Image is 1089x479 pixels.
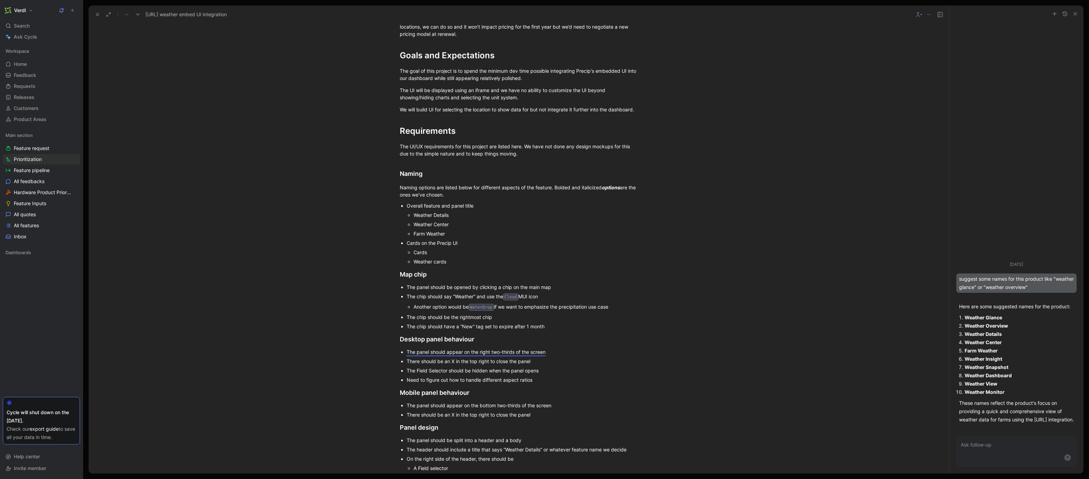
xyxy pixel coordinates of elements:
[965,381,997,387] strong: Weather View
[414,258,638,265] div: Weather cards
[14,233,27,240] span: Inbox
[14,83,35,90] span: Requests
[3,463,80,473] div: Invite member
[959,302,1074,311] p: Here are some suggested names for the product:
[14,178,44,185] span: All feedbacks
[1010,261,1023,268] div: [DATE]
[407,358,638,365] div: There should be an X in the top right to close the panel
[407,313,638,321] div: The chip should be the rightmost chip
[3,21,80,31] div: Search
[959,399,1074,424] p: These names reflect the product's focus on providing a quick and comprehensive view of weather da...
[400,169,638,178] div: Naming
[407,323,638,330] div: The chip should have a “New” tag set to expire after 1 month
[14,33,37,41] span: Ask Cycle
[965,331,1002,337] strong: Weather Details
[469,304,494,311] code: WaterDrop
[965,356,1002,362] strong: Weather Insight
[14,211,36,218] span: All quotes
[503,293,518,300] code: Cloud
[3,103,80,113] a: Customers
[6,132,33,139] span: Main section
[400,270,638,279] div: Map chip
[3,154,80,164] a: Prioritization
[965,348,998,353] strong: Farm Weather
[414,211,638,219] div: Weather Details
[965,364,1008,370] strong: Weather Snapshot
[3,114,80,124] a: Product Areas
[3,451,80,462] div: Help center
[3,143,80,153] a: Feature request
[3,32,80,42] a: Ask Cycle
[3,130,80,140] div: Main section
[3,46,80,56] div: Workspace
[14,189,72,196] span: Hardware Product Prioritization
[400,106,638,113] div: We will build UI for selecting the location to show data for but not integrate it further into th...
[14,22,30,30] span: Search
[14,156,42,163] span: Prioritization
[956,273,1077,293] div: suggest some names for this product like "weather glance" or "weather overview"
[3,70,80,80] a: Feedback
[400,87,638,101] div: The UI will be displayed using an iframe and we have no ability to customize the UI beyond showin...
[14,453,40,459] span: Help center
[30,426,59,432] a: export guide
[4,7,11,14] img: Verdi
[414,465,638,472] div: A Field selector
[14,7,26,13] h1: Verdi
[400,184,638,198] div: Naming options are listed below for different aspects of the feature. Bolded and italicized are t...
[3,165,80,176] a: Feature pipeline
[400,423,638,432] div: Panel design
[14,200,46,207] span: Feature Inputs
[3,176,80,187] a: All feedbacks
[6,249,31,256] span: Dashboards
[407,293,638,301] div: The chip should say “Weather” and use the MUI icon
[407,411,638,418] div: There should be an X in the top right to close the panel
[407,239,638,247] div: Cards on the Precip UI
[14,61,27,68] span: Home
[414,303,638,311] div: Another option would be if we want to emphasize the precipitation use case
[602,184,620,190] em: options
[3,198,80,209] a: Feature Inputs
[14,465,46,471] span: Invite member
[3,81,80,91] a: Requests
[407,367,638,374] div: The Field Selector should be hidden when the panel opens
[965,372,1012,378] strong: Weather Dashboard
[965,315,1002,320] strong: Weather Glance
[7,408,76,425] div: Cycle will shut down on the [DATE].
[3,130,80,242] div: Main sectionFeature requestPrioritizationFeature pipelineAll feedbacksHardware Product Prioritiza...
[14,167,50,174] span: Feature pipeline
[3,6,35,15] button: VerdiVerdi
[965,389,1005,395] strong: Weather Monitor
[3,92,80,102] a: Releases
[407,455,638,462] div: On the right side of the header, there should be
[3,247,80,258] div: Dashboards
[145,10,227,19] span: [URL] weather embed UI integration
[3,209,80,220] a: All quotes
[407,202,638,209] div: Overall feature and panel title
[14,72,36,79] span: Feedback
[14,94,34,101] span: Releases
[3,220,80,231] a: All features
[400,125,638,137] div: Requirements
[414,230,638,237] div: Farm Weather
[6,48,29,54] span: Workspace
[414,221,638,228] div: Weather Center
[407,402,638,409] div: The panel should appear on the bottom two-thirds of the screen
[14,116,47,123] span: Product Areas
[414,249,638,256] div: Cards
[965,323,1008,329] strong: Weather Overview
[407,349,546,355] mark: The panel should appear on the right two-thirds of the screen
[400,143,638,157] div: The UI/UX requirements for this project are listed here. We have not done any design mockups for ...
[3,59,80,69] a: Home
[407,437,638,444] div: The panel should be split into a header and a body
[3,247,80,260] div: Dashboards
[400,49,638,62] div: Goals and Expectations
[407,446,638,453] div: The header should include a title that says “Weather Details” or whatever feature name we decide
[400,67,638,82] div: The goal of this project is to spend the minimum dev time possible integrating Precip's embedded ...
[3,187,80,198] a: Hardware Product Prioritization
[3,231,80,242] a: Inbox
[14,145,49,152] span: Feature request
[7,425,76,441] div: Check our to save all your data in time.
[14,105,39,112] span: Customers
[407,376,638,383] div: Need to figure out how to handle different aspect ratios
[14,222,39,229] span: All features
